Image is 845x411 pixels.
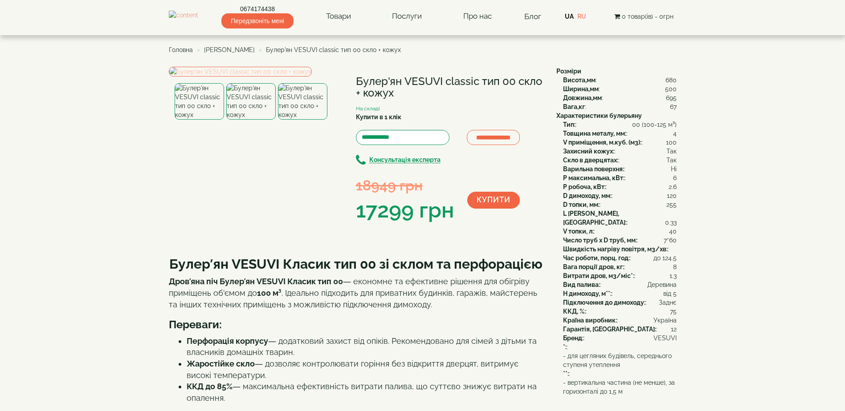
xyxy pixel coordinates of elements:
small: На складі [356,105,380,112]
b: Довжина,мм [563,94,602,101]
strong: Дров’яна піч Булер’ян VESUVI Класик тип 00 [169,277,343,286]
strong: ККД до 85% [187,382,233,391]
b: L [PERSON_NAME], [GEOGRAPHIC_DATA]: [563,210,627,226]
span: 0.33 [665,218,677,227]
b: Час роботи, порц. год: [563,254,630,262]
b: Вага,кг [563,103,585,110]
b: Варильна поверхня: [563,165,624,173]
strong: 100 м³ [257,288,282,298]
b: Скло в дверцятах: [563,157,618,164]
div: : [563,289,677,298]
b: Висота,мм [563,77,596,84]
h1: Булер'ян VESUVI classic тип 00 скло + кожух [356,76,543,99]
span: 500 [665,85,677,93]
b: H димоходу, м**: [563,290,612,297]
div: : [563,209,677,227]
span: [PERSON_NAME] [204,46,255,53]
span: 100 [666,138,677,147]
span: 2.6 [669,182,677,191]
span: Ні [671,165,677,173]
div: : [563,271,677,280]
b: Тип: [563,121,576,128]
div: : [563,85,677,93]
button: 0 товар(ів) - 0грн [612,12,676,21]
b: V топки, л: [563,228,594,235]
div: 17299 грн [356,195,454,226]
div: : [563,236,677,245]
strong: Перфорація корпусу [187,336,268,346]
b: Товщина металу, мм: [563,130,626,137]
div: : [563,280,677,289]
li: — дозволяє контролювати горіння без відкриття дверцят, витримує високі температури. [187,358,543,381]
b: P робоча, кВт: [563,183,606,190]
b: Швидкість нагріву повітря, м3/хв: [563,246,668,253]
b: P максимальна, кВт: [563,174,625,181]
b: Число труб x D труб, мм: [563,237,637,244]
span: - вертикальна частина (не менше), за горизонталі до 1,5 м [563,378,677,396]
span: 4 [673,129,677,138]
span: Булер'ян VESUVI classic тип 00 скло + кожух [266,46,401,53]
div: : [563,325,677,334]
div: : [563,342,677,351]
li: — додатковий захист від опіків. Рекомендовано для сімей з дітьми та власників домашніх тварин. [187,335,543,358]
span: 4.5 [668,254,677,262]
b: Витрати дров, м3/міс*: [563,272,634,279]
b: D топки, мм: [563,201,600,208]
span: 0 товар(ів) - 0грн [622,13,674,20]
div: : [563,351,677,378]
div: : [563,200,677,209]
b: D димоходу, мм: [563,192,612,199]
li: — максимальна ефективність витрати палива, що суттєво знижує витрати на опалення. [187,381,543,403]
b: Підключення до димоходу: [563,299,645,306]
span: Так [666,147,677,156]
span: 680 [665,76,677,85]
b: Переваги: [169,318,222,331]
b: Ширина,мм [563,85,599,93]
div: : [563,227,677,236]
b: Вид палива: [563,281,600,288]
span: 8 [673,262,677,271]
label: Купити в 1 клік [356,113,401,121]
span: 120 [667,191,677,200]
a: Головна [169,46,193,53]
div: : [563,120,677,129]
a: Про нас [454,6,501,27]
div: : [563,138,677,147]
span: 00 (100-125 м³) [632,120,677,129]
span: 67 [670,102,677,111]
button: Купити [467,192,520,209]
div: : [563,165,677,173]
div: : [563,254,677,262]
b: Гарантія, [GEOGRAPHIC_DATA]: [563,326,656,333]
span: 695 [666,93,677,102]
span: - для цегляних будівель, середнього ступеня утеплення [563,351,677,369]
a: Послуги [383,6,431,27]
span: 40 [669,227,677,236]
img: Булер'ян VESUVI classic тип 00 скло + кожух [169,67,312,77]
img: Булер'ян VESUVI classic тип 00 скло + кожух [226,83,276,120]
img: Булер'ян VESUVI classic тип 00 скло + кожух [175,83,224,120]
a: UA [565,13,574,20]
b: Характеристики булерьяну [556,112,642,119]
span: Україна [653,316,677,325]
b: V приміщення, м.куб. (м3): [563,139,641,146]
b: Консультація експерта [369,157,441,164]
span: 1.3 [669,271,677,280]
span: 75 [670,307,677,316]
div: : [563,245,677,254]
span: від 5 [663,289,677,298]
div: : [563,182,677,191]
b: Вага порції дров, кг: [563,263,624,270]
div: : [563,262,677,271]
b: Захисний кожух: [563,148,614,155]
div: : [563,173,677,182]
a: Товари [317,6,360,27]
b: Бренд: [563,334,584,342]
div: : [563,93,677,102]
div: : [563,129,677,138]
div: : [563,316,677,325]
a: Блог [524,12,541,21]
img: Булер'ян VESUVI classic тип 00 скло + кожух [278,83,327,120]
